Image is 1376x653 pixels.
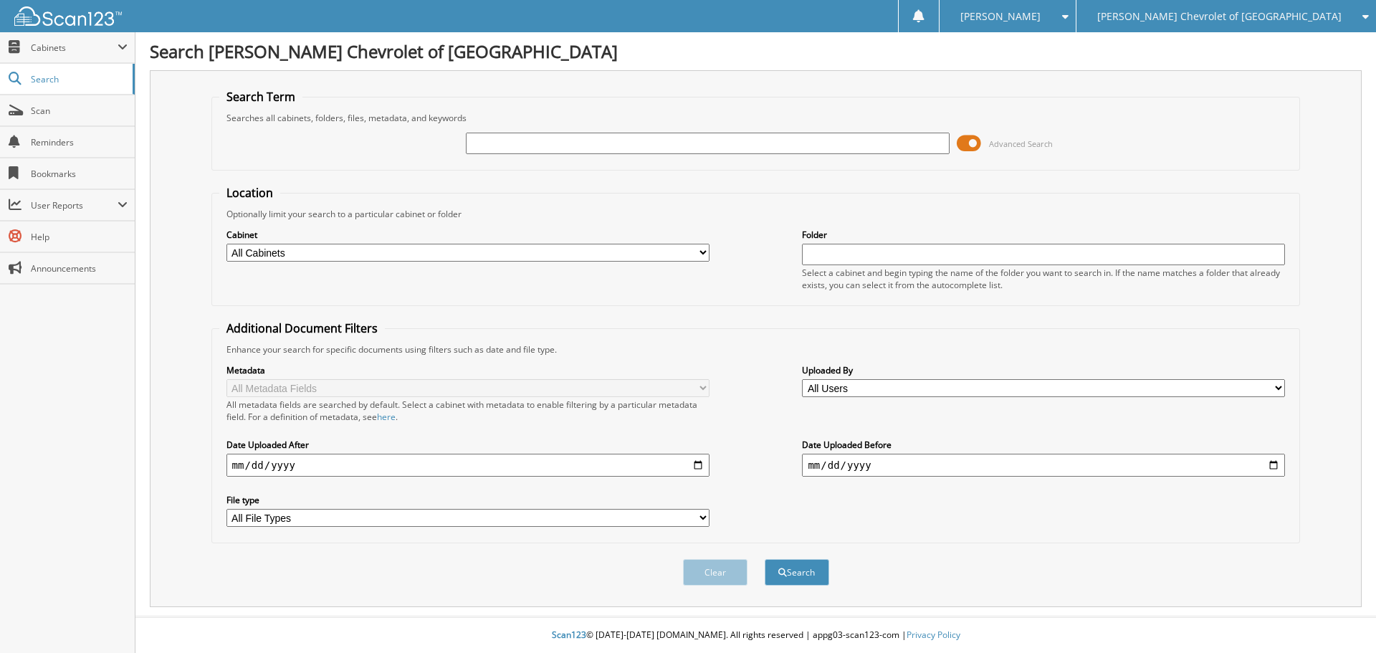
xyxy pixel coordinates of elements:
input: start [226,454,709,477]
span: Bookmarks [31,168,128,180]
a: here [377,411,396,423]
label: Uploaded By [802,364,1285,376]
img: scan123-logo-white.svg [14,6,122,26]
span: Announcements [31,262,128,275]
legend: Additional Document Filters [219,320,385,336]
label: Date Uploaded Before [802,439,1285,451]
div: Select a cabinet and begin typing the name of the folder you want to search in. If the name match... [802,267,1285,291]
div: © [DATE]-[DATE] [DOMAIN_NAME]. All rights reserved | appg03-scan123-com | [135,618,1376,653]
span: [PERSON_NAME] Chevrolet of [GEOGRAPHIC_DATA] [1097,12,1342,21]
span: Search [31,73,125,85]
label: File type [226,494,709,506]
label: Date Uploaded After [226,439,709,451]
span: Help [31,231,128,243]
div: Optionally limit your search to a particular cabinet or folder [219,208,1293,220]
label: Folder [802,229,1285,241]
legend: Search Term [219,89,302,105]
button: Search [765,559,829,586]
a: Privacy Policy [907,629,960,641]
label: Cabinet [226,229,709,241]
span: [PERSON_NAME] [960,12,1041,21]
span: Reminders [31,136,128,148]
div: All metadata fields are searched by default. Select a cabinet with metadata to enable filtering b... [226,399,709,423]
h1: Search [PERSON_NAME] Chevrolet of [GEOGRAPHIC_DATA] [150,39,1362,63]
span: Advanced Search [989,138,1053,149]
div: Enhance your search for specific documents using filters such as date and file type. [219,343,1293,356]
span: Cabinets [31,42,118,54]
iframe: Chat Widget [1304,584,1376,653]
label: Metadata [226,364,709,376]
span: Scan [31,105,128,117]
button: Clear [683,559,747,586]
span: User Reports [31,199,118,211]
div: Searches all cabinets, folders, files, metadata, and keywords [219,112,1293,124]
input: end [802,454,1285,477]
legend: Location [219,185,280,201]
span: Scan123 [552,629,586,641]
